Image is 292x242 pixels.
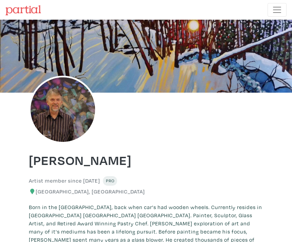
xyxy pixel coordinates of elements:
h6: Artist member since [DATE] [29,178,100,184]
h6: [GEOGRAPHIC_DATA], [GEOGRAPHIC_DATA] [29,188,263,195]
h1: [PERSON_NAME] [29,152,263,168]
button: Toggle navigation [268,3,287,17]
img: phpThumb.php [29,76,97,144]
span: Pro [106,178,114,183]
